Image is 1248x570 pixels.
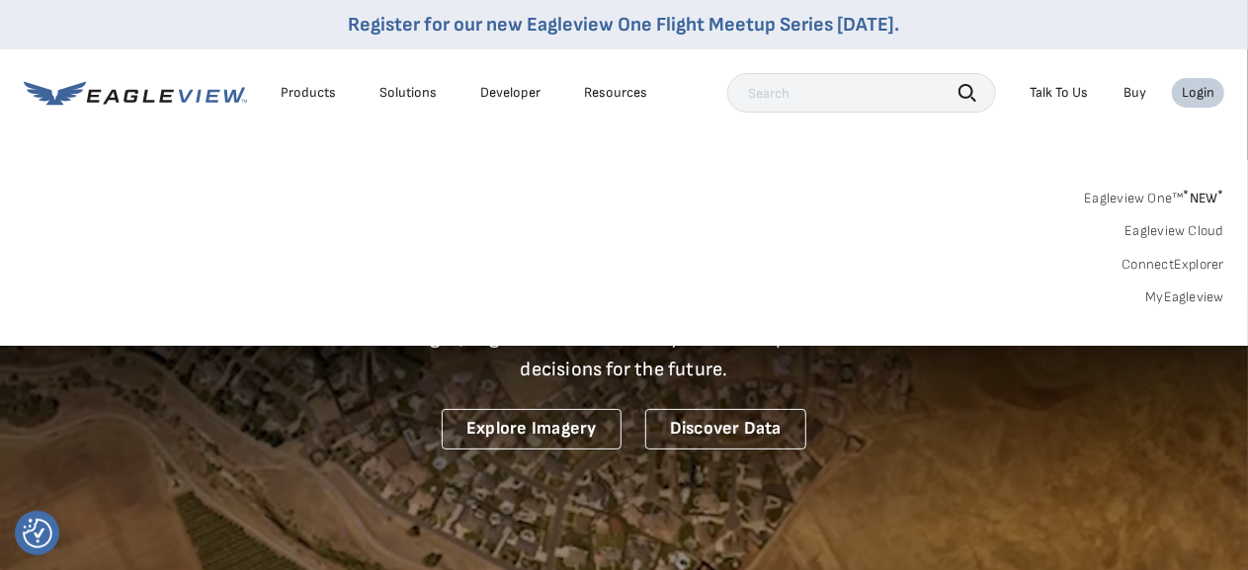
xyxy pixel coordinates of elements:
a: ConnectExplorer [1122,256,1224,274]
a: Discover Data [645,409,806,449]
a: Buy [1123,84,1146,102]
button: Consent Preferences [23,519,52,548]
input: Search [727,73,996,113]
div: Resources [584,84,647,102]
img: Revisit consent button [23,519,52,548]
a: MyEagleview [1145,288,1224,306]
div: Talk To Us [1030,84,1088,102]
a: Developer [480,84,541,102]
span: NEW [1184,190,1224,206]
a: Eagleview One™*NEW* [1084,184,1224,206]
a: Register for our new Eagleview One Flight Meetup Series [DATE]. [349,13,900,37]
a: Explore Imagery [442,409,622,449]
div: Products [281,84,336,102]
div: Solutions [379,84,437,102]
div: Login [1182,84,1214,102]
a: Eagleview Cloud [1124,222,1224,240]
